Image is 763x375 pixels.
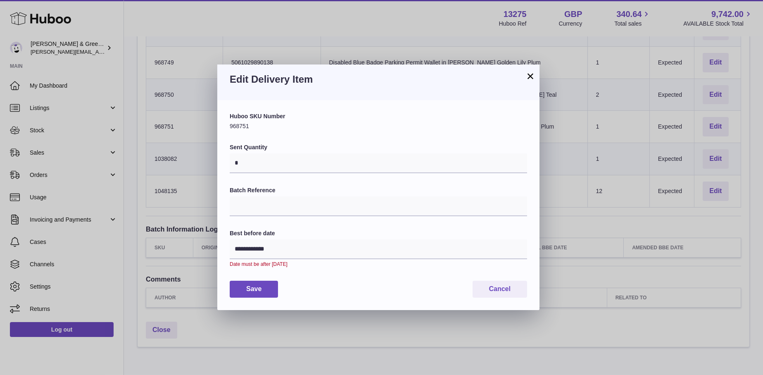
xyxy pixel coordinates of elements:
[230,229,527,237] label: Best before date
[230,112,527,120] label: Huboo SKU Number
[230,112,527,130] div: 968751
[473,281,527,298] button: Cancel
[230,143,527,151] label: Sent Quantity
[230,281,278,298] button: Save
[230,73,527,86] h3: Edit Delivery Item
[230,186,527,194] label: Batch Reference
[230,261,527,268] div: Date must be after [DATE]
[525,71,535,81] button: ×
